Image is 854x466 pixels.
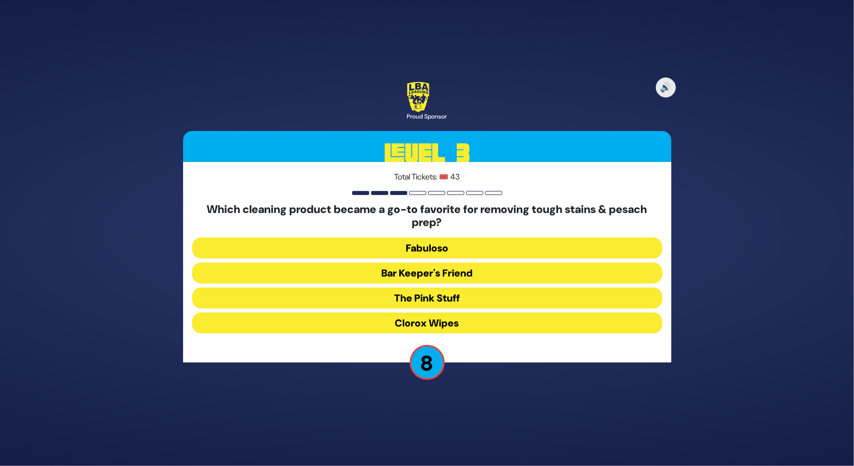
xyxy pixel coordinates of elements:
[656,77,676,97] button: 🔊
[192,287,662,308] button: The Pink Stuff
[192,203,662,229] h5: Which cleaning product became a go-to favorite for removing tough stains & pesach prep?
[407,112,447,121] div: Proud Sponsor
[192,237,662,258] button: Fabuloso
[407,82,430,112] img: LBA
[410,345,445,380] p: 8
[192,262,662,283] button: Bar Keeper's Friend
[192,312,662,333] button: Clorox Wipes
[183,131,671,176] h3: Level 3
[192,171,662,183] p: Total Tickets: 🎟️ 43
